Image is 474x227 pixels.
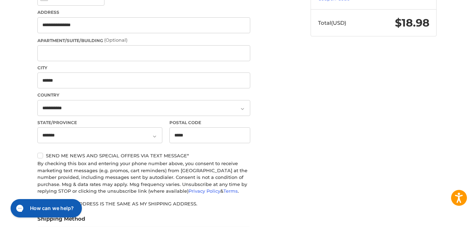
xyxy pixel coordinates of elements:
[395,16,430,29] span: $18.98
[37,215,85,226] legend: Shipping Method
[37,160,250,195] div: By checking this box and entering your phone number above, you consent to receive marketing text ...
[37,153,250,158] label: Send me news and special offers via text message*
[37,201,250,206] label: My billing address is the same as my shipping address.
[37,9,250,16] label: Address
[188,188,220,194] a: Privacy Policy
[37,92,250,98] label: Country
[223,188,238,194] a: Terms
[318,19,346,26] span: Total (USD)
[37,65,250,71] label: City
[37,37,250,44] label: Apartment/Suite/Building
[104,37,127,43] small: (Optional)
[37,120,162,126] label: State/Province
[7,197,84,220] iframe: Gorgias live chat messenger
[169,120,251,126] label: Postal Code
